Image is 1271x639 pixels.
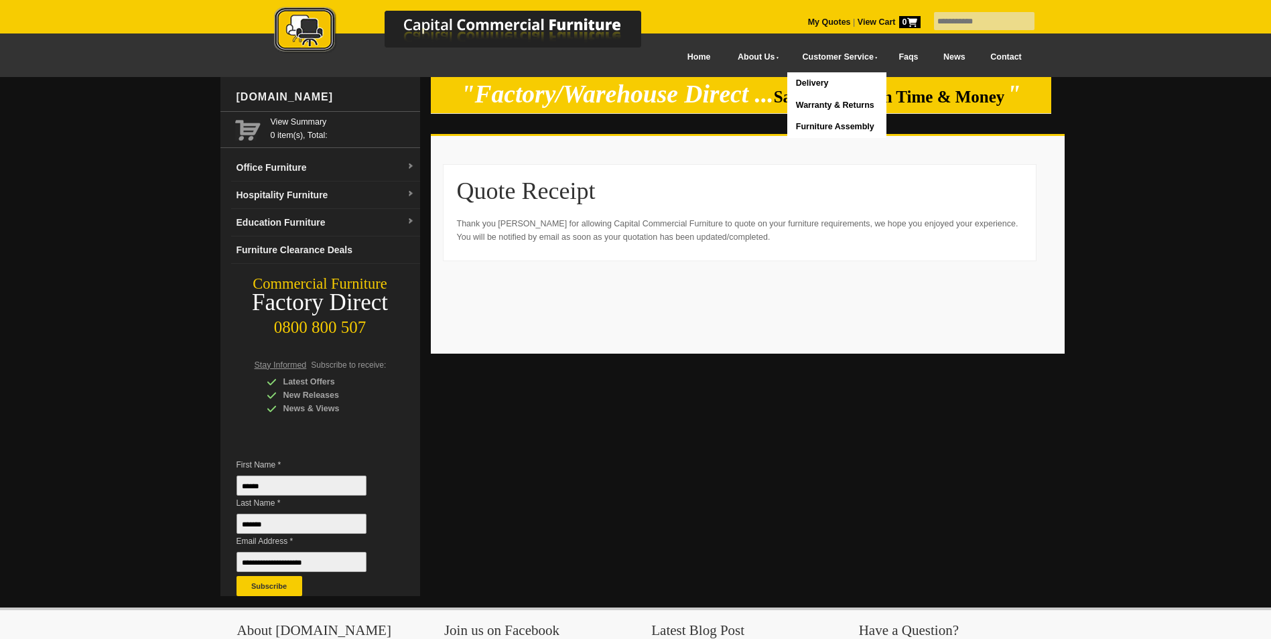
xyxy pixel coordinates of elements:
a: Furniture Clearance Deals [231,236,420,264]
span: Last Name * [237,496,387,510]
a: View Summary [271,115,415,129]
span: Saving You Both Time & Money [774,88,1005,106]
a: News [931,42,978,72]
a: Contact [978,42,1034,72]
a: About Us [723,42,787,72]
img: dropdown [407,163,415,171]
div: Factory Direct [220,293,420,312]
a: Warranty & Returns [787,94,886,117]
img: dropdown [407,190,415,198]
img: dropdown [407,218,415,226]
div: [DOMAIN_NAME] [231,77,420,117]
a: View Cart0 [855,17,920,27]
h1: Quote Receipt [457,178,1022,204]
a: Hospitality Furnituredropdown [231,182,420,209]
a: Education Furnituredropdown [231,209,420,236]
p: Thank you [PERSON_NAME] for allowing Capital Commercial Furniture to quote on your furniture requ... [457,217,1022,244]
div: Latest Offers [267,375,394,388]
a: Capital Commercial Furniture Logo [237,7,706,60]
input: Last Name * [237,514,366,534]
input: Email Address * [237,552,366,572]
div: Commercial Furniture [220,275,420,293]
a: My Quotes [808,17,851,27]
div: News & Views [267,402,394,415]
div: 0800 800 507 [220,311,420,337]
span: 0 item(s), Total: [271,115,415,140]
span: 0 [899,16,921,28]
em: " [1007,80,1021,108]
span: Subscribe to receive: [311,360,386,370]
a: Delivery [787,72,886,94]
a: Customer Service [787,42,886,72]
input: First Name * [237,476,366,496]
a: Office Furnituredropdown [231,154,420,182]
div: New Releases [267,388,394,402]
a: Furniture Assembly [787,116,886,138]
img: Capital Commercial Furniture Logo [237,7,706,56]
span: First Name * [237,458,387,472]
button: Subscribe [237,576,302,596]
span: Email Address * [237,535,387,548]
span: Stay Informed [255,360,307,370]
a: Faqs [886,42,931,72]
em: "Factory/Warehouse Direct ... [461,80,774,108]
strong: View Cart [858,17,921,27]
